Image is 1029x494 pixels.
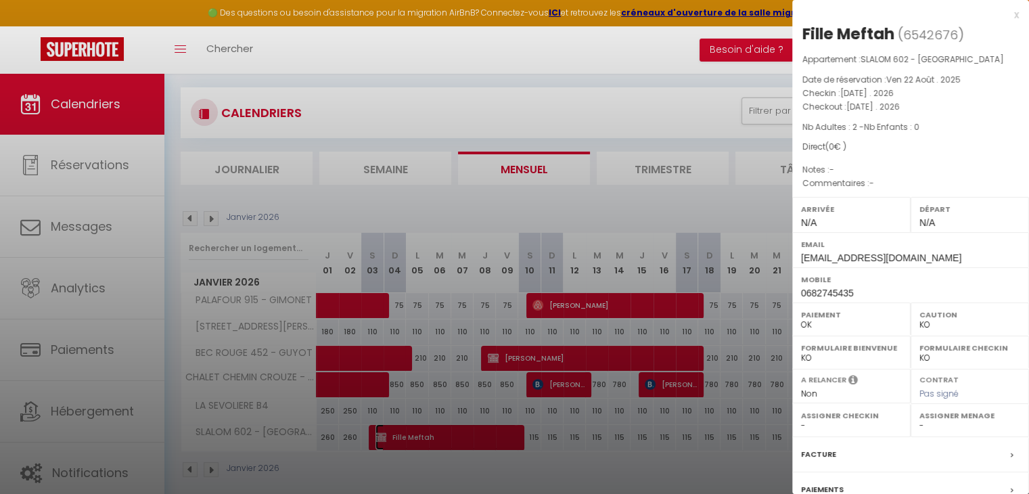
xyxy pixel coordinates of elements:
[801,217,817,228] span: N/A
[861,53,1004,65] span: SLALOM 602 - [GEOGRAPHIC_DATA]
[801,447,836,462] label: Facture
[792,7,1019,23] div: x
[846,101,900,112] span: [DATE] . 2026
[802,121,919,133] span: Nb Adultes : 2 -
[801,341,902,355] label: Formulaire Bienvenue
[802,100,1019,114] p: Checkout :
[11,5,51,46] button: Ouvrir le widget de chat LiveChat
[919,374,959,383] label: Contrat
[825,141,846,152] span: ( € )
[919,217,935,228] span: N/A
[886,74,961,85] span: Ven 22 Août . 2025
[829,141,834,152] span: 0
[802,53,1019,66] p: Appartement :
[869,177,874,189] span: -
[801,273,1020,286] label: Mobile
[801,374,846,386] label: A relancer
[802,73,1019,87] p: Date de réservation :
[802,141,1019,154] div: Direct
[898,25,964,44] span: ( )
[919,202,1020,216] label: Départ
[903,26,958,43] span: 6542676
[801,288,854,298] span: 0682745435
[801,252,961,263] span: [EMAIL_ADDRESS][DOMAIN_NAME]
[919,409,1020,422] label: Assigner Menage
[802,163,1019,177] p: Notes :
[802,177,1019,190] p: Commentaires :
[840,87,894,99] span: [DATE] . 2026
[919,341,1020,355] label: Formulaire Checkin
[801,202,902,216] label: Arrivée
[829,164,834,175] span: -
[802,87,1019,100] p: Checkin :
[848,374,858,389] i: Sélectionner OUI si vous souhaiter envoyer les séquences de messages post-checkout
[802,23,894,45] div: Fille Meftah
[919,308,1020,321] label: Caution
[864,121,919,133] span: Nb Enfants : 0
[801,238,1020,251] label: Email
[919,388,959,399] span: Pas signé
[801,409,902,422] label: Assigner Checkin
[801,308,902,321] label: Paiement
